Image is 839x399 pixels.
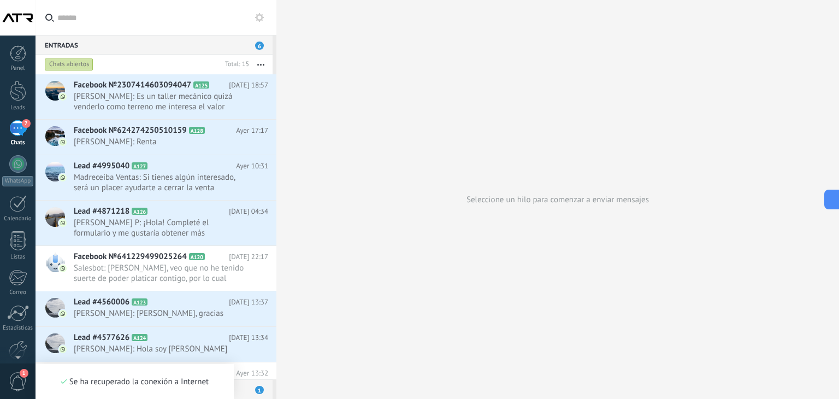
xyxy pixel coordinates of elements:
[74,297,129,308] span: Lead #4560006
[59,310,67,318] img: com.amocrm.amocrmwa.svg
[59,265,67,272] img: com.amocrm.amocrmwa.svg
[2,289,34,296] div: Correo
[74,332,129,343] span: Lead #4577626
[74,218,247,238] span: [PERSON_NAME] P: ¡Hola! Completé el formulario y me gustaría obtener más información sobre tu neg...
[2,176,33,186] div: WhatsApp
[132,298,147,306] span: A123
[36,291,276,326] a: Lead #4560006 A123 [DATE] 13:37 [PERSON_NAME]: [PERSON_NAME], gracias
[36,35,273,55] div: Entradas
[221,59,249,70] div: Total: 15
[36,246,276,291] a: Facebook №641229499025264 A120 [DATE] 22:17 Salesbot: [PERSON_NAME], veo que no he tenido suerte ...
[132,162,147,169] span: A127
[132,334,147,341] span: A124
[36,155,276,200] a: Lead #4995040 A127 Ayer 10:31 Madreceiba Ventas: Si tienes algún interesado, será un placer ayuda...
[132,208,147,215] span: A126
[74,91,247,112] span: [PERSON_NAME]: Es un taller mecánico quizá venderlo como terreno me interesa el valor comercial d...
[255,386,264,394] span: 1
[59,345,67,353] img: com.amocrm.amocrmwa.svg
[74,137,247,147] span: [PERSON_NAME]: Renta
[59,93,67,101] img: com.amocrm.amocrmwa.svg
[61,377,209,387] div: Se ha recuperado la conexión a Internet
[74,308,247,319] span: [PERSON_NAME]: [PERSON_NAME], gracias
[22,119,31,128] span: 7
[59,174,67,181] img: com.amocrm.amocrmwa.svg
[45,58,93,71] div: Chats abiertos
[249,55,273,74] button: Más
[59,219,67,227] img: com.amocrm.amocrmwa.svg
[2,215,34,222] div: Calendario
[229,332,268,343] span: [DATE] 13:34
[74,125,187,136] span: Facebook №624274250510159
[2,325,34,332] div: Estadísticas
[2,65,34,72] div: Panel
[2,104,34,112] div: Leads
[229,206,268,217] span: [DATE] 04:34
[36,327,276,362] a: Lead #4577626 A124 [DATE] 13:34 [PERSON_NAME]: Hola soy [PERSON_NAME]
[36,201,276,245] a: Lead #4871218 A126 [DATE] 04:34 [PERSON_NAME] P: ¡Hola! Completé el formulario y me gustaría obte...
[36,74,276,119] a: Facebook №2307414603094047 A125 [DATE] 18:57 [PERSON_NAME]: Es un taller mecánico quizá venderlo ...
[74,251,187,262] span: Facebook №641229499025264
[74,344,247,354] span: [PERSON_NAME]: Hola soy [PERSON_NAME]
[74,161,129,172] span: Lead #4995040
[2,254,34,261] div: Listas
[236,161,268,172] span: Ayer 10:31
[236,125,268,136] span: Ayer 17:17
[193,81,209,89] span: A125
[74,206,129,217] span: Lead #4871218
[74,172,247,193] span: Madreceiba Ventas: Si tienes algún interesado, será un placer ayudarte a cerrar la venta
[236,368,268,379] span: Ayer 13:32
[229,80,268,91] span: [DATE] 18:57
[74,80,191,91] span: Facebook №2307414603094047
[229,297,268,308] span: [DATE] 13:37
[255,42,264,50] span: 6
[36,120,276,155] a: Facebook №624274250510159 A128 Ayer 17:17 [PERSON_NAME]: Renta
[189,253,205,260] span: A120
[59,138,67,146] img: com.amocrm.amocrmwa.svg
[74,263,247,284] span: Salesbot: [PERSON_NAME], veo que no he tenido suerte de poder platicar contigo, por lo cual quier...
[229,251,268,262] span: [DATE] 22:17
[2,139,34,146] div: Chats
[189,127,205,134] span: A128
[20,369,28,378] span: 1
